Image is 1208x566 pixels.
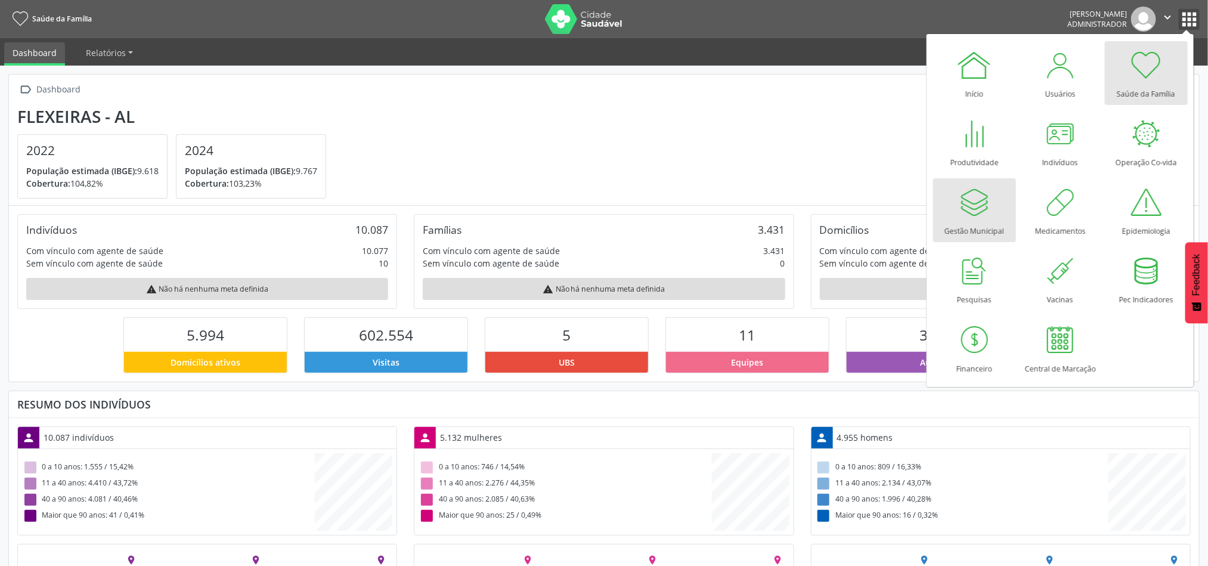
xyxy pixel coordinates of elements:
span: 5 [562,325,571,345]
div: Com vínculo com agente de saúde [423,245,560,257]
i: place [376,555,386,565]
a: Início [933,41,1016,105]
h4: 2022 [26,143,159,158]
div: 0 a 10 anos: 746 / 14,54% [419,460,711,476]
span: Feedback [1191,254,1202,296]
div: Flexeiras - AL [17,107,334,126]
span: 11 [739,325,755,345]
div: Dashboard [35,81,83,98]
a: Produtividade [933,110,1016,174]
i: place [250,555,261,565]
a: Vacinas [1019,247,1102,311]
div: 40 a 90 anos: 2.085 / 40,63% [419,492,711,508]
span: População estimada (IBGE): [185,165,296,177]
a: Medicamentos [1019,178,1102,242]
button: Feedback - Mostrar pesquisa [1185,242,1208,323]
div: 3.431 [764,245,785,257]
div: Sem vínculo com agente de saúde [423,257,559,270]
div: Sem vínculo com agente de saúde [820,257,956,270]
a: Epidemiologia [1105,178,1188,242]
a: Central de Marcação [1019,316,1102,380]
div: Maior que 90 anos: 41 / 0,41% [22,508,315,524]
img: img [1131,7,1156,32]
p: 9.767 [185,165,317,177]
a: Operação Co-vida [1105,110,1188,174]
span: Equipes [731,356,763,369]
a: Pesquisas [933,247,1016,311]
div: 10 [379,257,388,270]
div: 10.087 [355,223,388,236]
a: Usuários [1019,41,1102,105]
a: Financeiro [933,316,1016,380]
i: place [648,555,658,565]
span: População estimada (IBGE): [26,165,137,177]
div: Famílias [423,223,461,236]
div: 11 a 40 anos: 2.276 / 44,35% [419,476,711,492]
div: 10.077 [362,245,388,257]
div: 0 a 10 anos: 1.555 / 15,42% [22,460,315,476]
div: 40 a 90 anos: 1.996 / 40,28% [816,492,1108,508]
a: Pec Indicadores [1105,247,1188,311]
div: Domicílios [820,223,869,236]
span: Saúde da Família [32,14,92,24]
div: Não há nenhuma meta definida [423,278,785,300]
i: warning [543,284,553,295]
div: Com vínculo com agente de saúde [820,245,957,257]
a: Gestão Municipal [933,178,1016,242]
div: 11 a 40 anos: 2.134 / 43,07% [816,476,1108,492]
a: Saúde da Família [1105,41,1188,105]
i: warning [146,284,157,295]
div: 3.431 [758,223,785,236]
p: 9.618 [26,165,159,177]
span: ACS [920,356,936,369]
a: Saúde da Família [8,9,92,29]
i: place [126,555,137,565]
i: place [1044,555,1055,565]
div: 40 a 90 anos: 4.081 / 40,46% [22,492,315,508]
button: apps [1179,9,1200,30]
div: Maior que 90 anos: 25 / 0,49% [419,508,711,524]
div: Indivíduos [26,223,77,236]
div: 10.087 indivíduos [39,427,118,448]
div: Resumo dos indivíduos [17,398,1191,411]
span: 5.994 [187,325,224,345]
div: Sem vínculo com agente de saúde [26,257,163,270]
a: Relatórios [78,42,141,63]
div: Com vínculo com agente de saúde [26,245,163,257]
button:  [1156,7,1179,32]
i: place [522,555,533,565]
span: 33 [919,325,936,345]
span: Administrador [1067,19,1127,29]
span: UBS [559,356,575,369]
i: place [1169,555,1179,565]
p: 104,82% [26,177,159,190]
div: 0 [780,257,785,270]
div: Não há nenhuma meta definida [820,278,1182,300]
i: person [22,431,35,444]
span: Visitas [373,356,399,369]
h4: 2024 [185,143,317,158]
div: Não há nenhuma meta definida [26,278,388,300]
div: 11 a 40 anos: 4.410 / 43,72% [22,476,315,492]
div: 5.132 mulheres [436,427,506,448]
div: 0 a 10 anos: 809 / 16,33% [816,460,1108,476]
p: 103,23% [185,177,317,190]
span: Cobertura: [185,178,229,189]
i:  [1161,11,1174,24]
i:  [17,81,35,98]
i: person [419,431,432,444]
div: [PERSON_NAME] [1067,9,1127,19]
div: 4.955 homens [833,427,897,448]
a:  Dashboard [17,81,83,98]
span: Cobertura: [26,178,70,189]
a: Indivíduos [1019,110,1102,174]
i: person [816,431,829,444]
i: place [919,555,930,565]
i: place [772,555,783,565]
a: Dashboard [4,42,65,66]
span: Domicílios ativos [171,356,240,369]
span: Relatórios [86,47,126,58]
div: Maior que 90 anos: 16 / 0,32% [816,508,1108,524]
span: 602.554 [359,325,413,345]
